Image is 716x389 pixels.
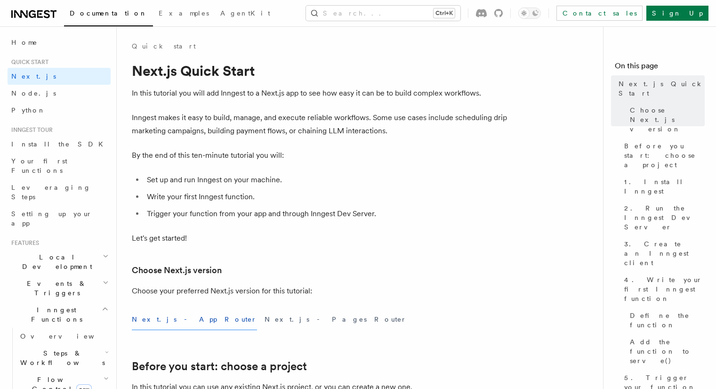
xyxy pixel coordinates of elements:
[8,34,111,51] a: Home
[620,271,705,307] a: 4. Write your first Inngest function
[220,9,270,17] span: AgentKit
[132,360,307,373] a: Before you start: choose a project
[630,311,705,330] span: Define the function
[265,309,407,330] button: Next.js - Pages Router
[615,75,705,102] a: Next.js Quick Start
[624,177,705,196] span: 1. Install Inngest
[624,239,705,267] span: 3. Create an Inngest client
[132,232,508,245] p: Let's get started!
[434,8,455,18] kbd: Ctrl+K
[8,179,111,205] a: Leveraging Steps
[556,6,643,21] a: Contact sales
[144,173,508,186] li: Set up and run Inngest on your machine.
[132,87,508,100] p: In this tutorial you will add Inngest to a Next.js app to see how easy it can be to build complex...
[8,58,48,66] span: Quick start
[132,62,508,79] h1: Next.js Quick Start
[620,235,705,271] a: 3. Create an Inngest client
[11,38,38,47] span: Home
[144,190,508,203] li: Write your first Inngest function.
[646,6,708,21] a: Sign Up
[619,79,705,98] span: Next.js Quick Start
[132,149,508,162] p: By the end of this ten-minute tutorial you will:
[8,153,111,179] a: Your first Functions
[132,309,257,330] button: Next.js - App Router
[132,41,196,51] a: Quick start
[8,252,103,271] span: Local Development
[215,3,276,25] a: AgentKit
[144,207,508,220] li: Trigger your function from your app and through Inngest Dev Server.
[11,106,46,114] span: Python
[624,203,705,232] span: 2. Run the Inngest Dev Server
[16,328,111,345] a: Overview
[11,157,67,174] span: Your first Functions
[626,102,705,138] a: Choose Next.js version
[11,73,56,80] span: Next.js
[11,89,56,97] span: Node.js
[11,140,109,148] span: Install the SDK
[8,279,103,298] span: Events & Triggers
[615,60,705,75] h4: On this page
[8,275,111,301] button: Events & Triggers
[518,8,541,19] button: Toggle dark mode
[8,249,111,275] button: Local Development
[132,284,508,298] p: Choose your preferred Next.js version for this tutorial:
[620,138,705,173] a: Before you start: choose a project
[132,111,508,138] p: Inngest makes it easy to build, manage, and execute reliable workflows. Some use cases include sc...
[630,105,705,134] span: Choose Next.js version
[620,173,705,200] a: 1. Install Inngest
[8,85,111,102] a: Node.js
[11,184,91,201] span: Leveraging Steps
[8,102,111,119] a: Python
[20,332,117,340] span: Overview
[16,345,111,371] button: Steps & Workflows
[630,337,705,365] span: Add the function to serve()
[626,333,705,369] a: Add the function to serve()
[306,6,460,21] button: Search...Ctrl+K
[626,307,705,333] a: Define the function
[159,9,209,17] span: Examples
[8,239,39,247] span: Features
[8,136,111,153] a: Install the SDK
[16,348,105,367] span: Steps & Workflows
[132,264,222,277] a: Choose Next.js version
[8,305,102,324] span: Inngest Functions
[8,301,111,328] button: Inngest Functions
[8,68,111,85] a: Next.js
[11,210,92,227] span: Setting up your app
[8,205,111,232] a: Setting up your app
[620,200,705,235] a: 2. Run the Inngest Dev Server
[64,3,153,26] a: Documentation
[624,141,705,170] span: Before you start: choose a project
[8,126,53,134] span: Inngest tour
[70,9,147,17] span: Documentation
[153,3,215,25] a: Examples
[624,275,705,303] span: 4. Write your first Inngest function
